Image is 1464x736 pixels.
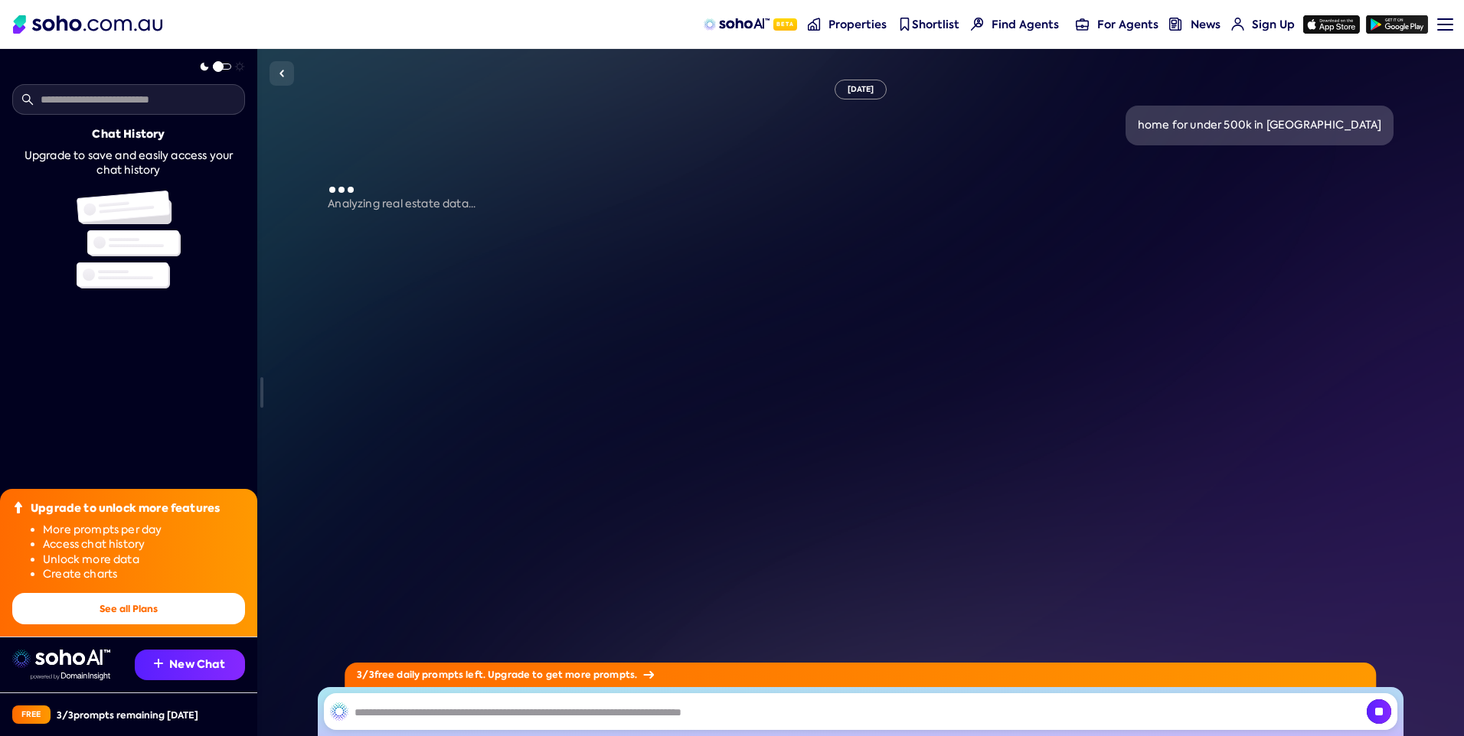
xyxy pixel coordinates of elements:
[1366,15,1428,34] img: google-play icon
[1367,699,1391,724] img: Send icon
[1076,18,1089,31] img: for-agents-nav icon
[328,197,1393,212] p: Analyzing real estate data...
[12,650,110,668] img: sohoai logo
[1252,17,1295,32] span: Sign Up
[1138,118,1381,133] div: home for under 500k in [GEOGRAPHIC_DATA]
[898,18,911,31] img: shortlist-nav icon
[1231,18,1244,31] img: for-agents-nav icon
[1169,18,1182,31] img: news-nav icon
[43,552,245,568] li: Unlock more data
[643,671,654,679] img: Arrow icon
[273,64,291,83] img: Sidebar toggle icon
[31,672,110,680] img: Data provided by Domain Insight
[12,501,25,513] img: Upgrade icon
[12,593,245,624] button: See all Plans
[135,650,245,680] button: New Chat
[345,663,1376,687] div: 3 / 3 free daily prompts left. Upgrade to get more prompts.
[1303,15,1360,34] img: app-store icon
[773,18,797,31] span: Beta
[43,537,245,552] li: Access chat history
[971,18,984,31] img: Find agents icon
[13,15,162,34] img: Soho Logo
[1097,17,1158,32] span: For Agents
[12,148,245,178] div: Upgrade to save and easily access your chat history
[704,18,769,31] img: sohoAI logo
[835,80,887,99] div: [DATE]
[77,191,181,288] img: Chat history illustration
[43,567,245,582] li: Create charts
[31,501,220,516] div: Upgrade to unlock more features
[154,659,163,668] img: Recommendation icon
[43,523,245,538] li: More prompts per day
[808,18,821,31] img: properties-nav icon
[912,17,959,32] span: Shortlist
[92,127,165,142] div: Chat History
[12,705,51,724] div: Free
[1367,699,1391,724] button: Cancel request
[992,17,1059,32] span: Find Agents
[57,708,198,721] div: 3 / 3 prompts remaining [DATE]
[828,17,887,32] span: Properties
[1191,17,1221,32] span: News
[330,702,348,721] img: SohoAI logo black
